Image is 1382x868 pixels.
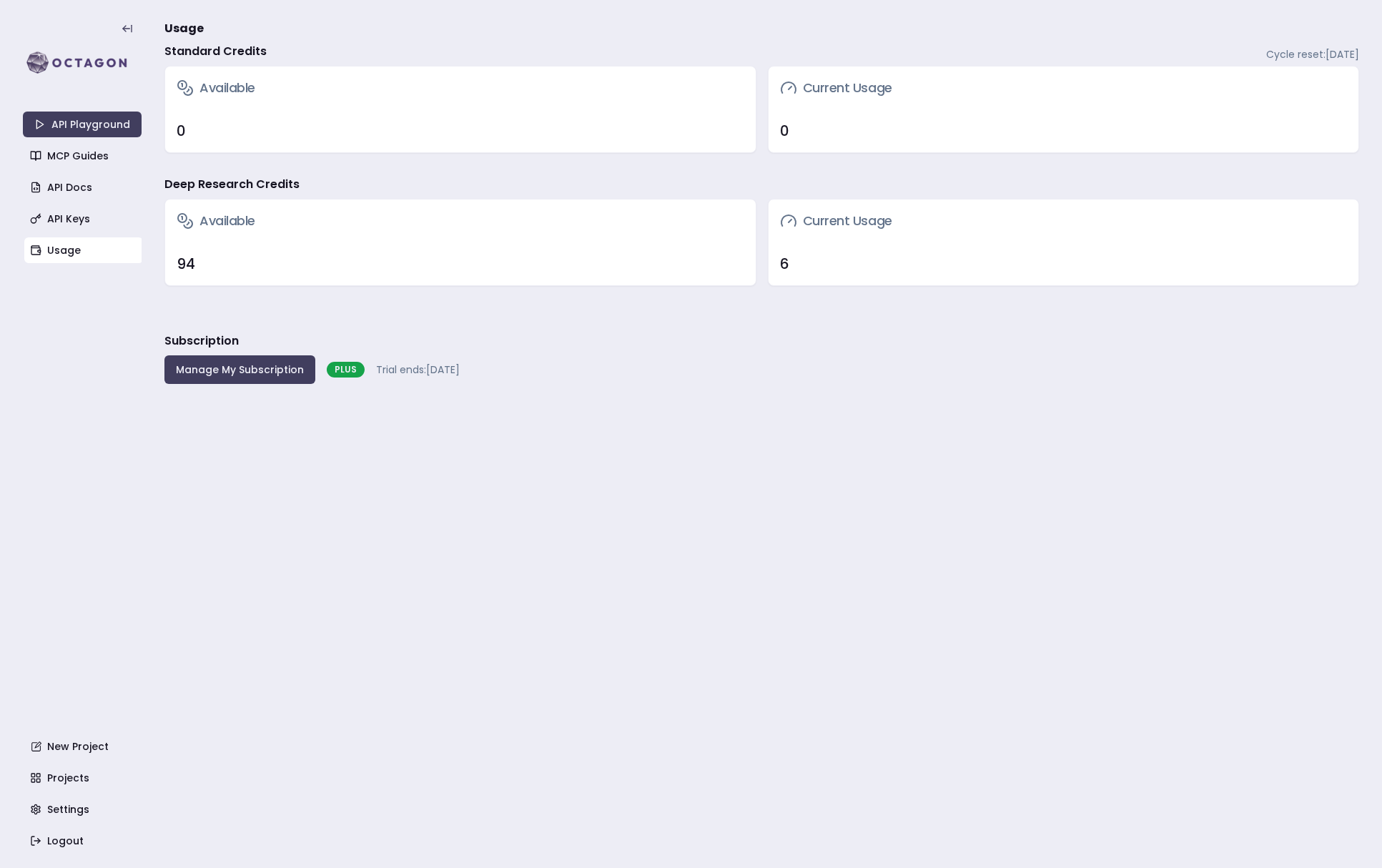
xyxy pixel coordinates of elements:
[24,828,143,854] a: Logout
[24,143,143,169] a: MCP Guides
[23,112,142,137] a: API Playground
[24,237,143,263] a: Usage
[164,332,239,350] h3: Subscription
[24,174,143,200] a: API Docs
[376,363,460,377] span: Trial ends: [DATE]
[24,734,143,759] a: New Project
[327,362,365,378] div: PLUS
[780,254,1348,274] div: 6
[164,43,267,60] h4: Standard Credits
[780,78,892,98] h3: Current Usage
[164,20,204,37] span: Usage
[177,211,255,231] h3: Available
[24,797,143,822] a: Settings
[164,355,315,384] button: Manage My Subscription
[24,206,143,232] a: API Keys
[177,121,744,141] div: 0
[23,49,142,77] img: logo-rect-yK7x_WSZ.svg
[1266,47,1359,61] span: Cycle reset: [DATE]
[177,78,255,98] h3: Available
[177,254,744,274] div: 94
[780,211,892,231] h3: Current Usage
[780,121,1348,141] div: 0
[164,176,300,193] h4: Deep Research Credits
[24,765,143,791] a: Projects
